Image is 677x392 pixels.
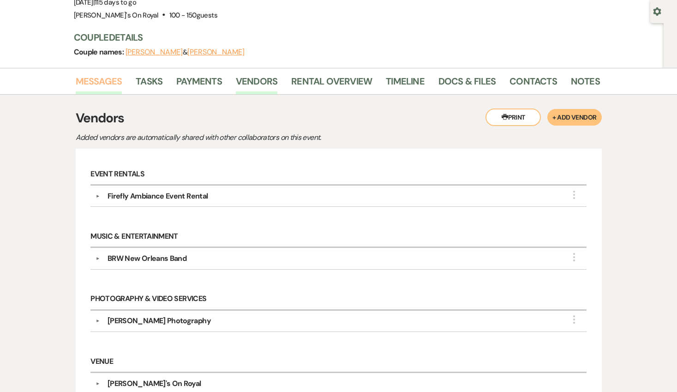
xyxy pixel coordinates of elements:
a: Docs & Files [438,74,496,94]
a: Contacts [509,74,557,94]
h6: Event Rentals [90,164,586,186]
button: ▼ [92,319,103,323]
div: [PERSON_NAME] Photography [108,315,211,326]
a: Vendors [236,74,277,94]
span: Couple names: [74,47,126,57]
button: Open lead details [653,6,661,15]
span: & [126,48,245,57]
a: Messages [76,74,122,94]
a: Payments [176,74,222,94]
div: [PERSON_NAME]'s On Royal [108,378,201,389]
a: Notes [571,74,600,94]
div: Firefly Ambiance Event Rental [108,191,208,202]
p: Added vendors are automatically shared with other collaborators on this event. [76,132,399,144]
button: [PERSON_NAME] [187,48,245,56]
h6: Music & Entertainment [90,226,586,248]
button: ▼ [92,256,103,261]
a: Tasks [136,74,162,94]
button: Print [485,109,541,126]
button: [PERSON_NAME] [126,48,183,56]
span: 100 - 150 guests [169,11,217,20]
h3: Vendors [76,109,602,128]
button: + Add Vendor [547,109,601,126]
button: ▼ [92,194,103,199]
h6: Photography & Video Services [90,289,586,311]
span: [PERSON_NAME]'s On Royal [74,11,159,20]
a: Rental Overview [291,74,372,94]
h3: Couple Details [74,31,591,44]
div: BRW New Orleans Band [108,253,186,264]
button: ▼ [92,381,103,386]
a: Timeline [386,74,425,94]
h6: Venue [90,351,586,373]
